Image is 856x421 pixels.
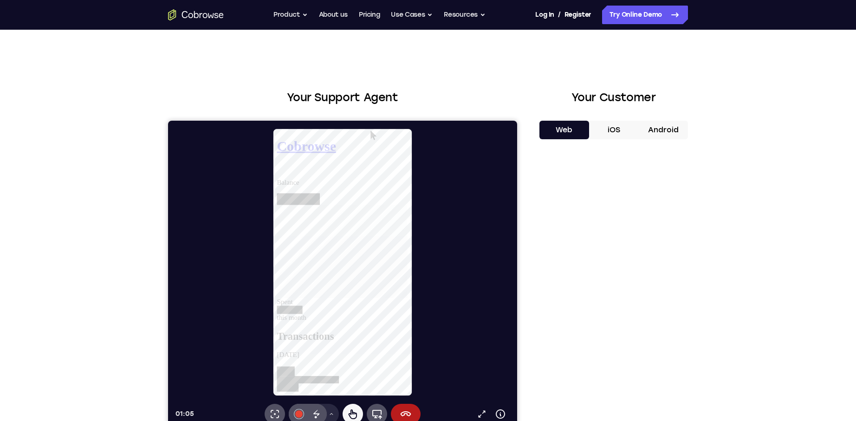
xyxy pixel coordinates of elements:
[359,6,380,24] a: Pricing
[539,121,589,139] button: Web
[138,283,159,304] button: Disappearing ink
[4,53,145,61] p: Balance
[564,6,591,24] a: Register
[199,283,219,304] button: Full device
[223,283,253,304] button: End session
[97,283,117,304] button: Laser pointer
[602,6,688,24] a: Try Online Demo
[273,6,308,24] button: Product
[305,284,323,303] a: Popout
[323,284,342,303] button: Device info
[535,6,554,24] a: Log In
[168,9,224,20] a: Go to the home page
[7,289,26,297] span: 01:05
[539,89,688,106] h2: Your Customer
[391,6,433,24] button: Use Cases
[175,283,195,304] button: Remote control
[558,9,561,20] span: /
[638,121,688,139] button: Android
[4,10,145,27] a: Cobrowse
[156,283,171,304] button: Drawing tools menu
[4,181,145,206] div: Spent this month
[168,89,517,106] h2: Your Support Agent
[319,6,348,24] a: About us
[4,237,145,246] div: [DATE]
[4,215,145,228] h2: Transactions
[444,6,486,24] button: Resources
[589,121,639,139] button: iOS
[105,8,244,275] iframe: remote-screen
[121,283,141,304] button: Annotations color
